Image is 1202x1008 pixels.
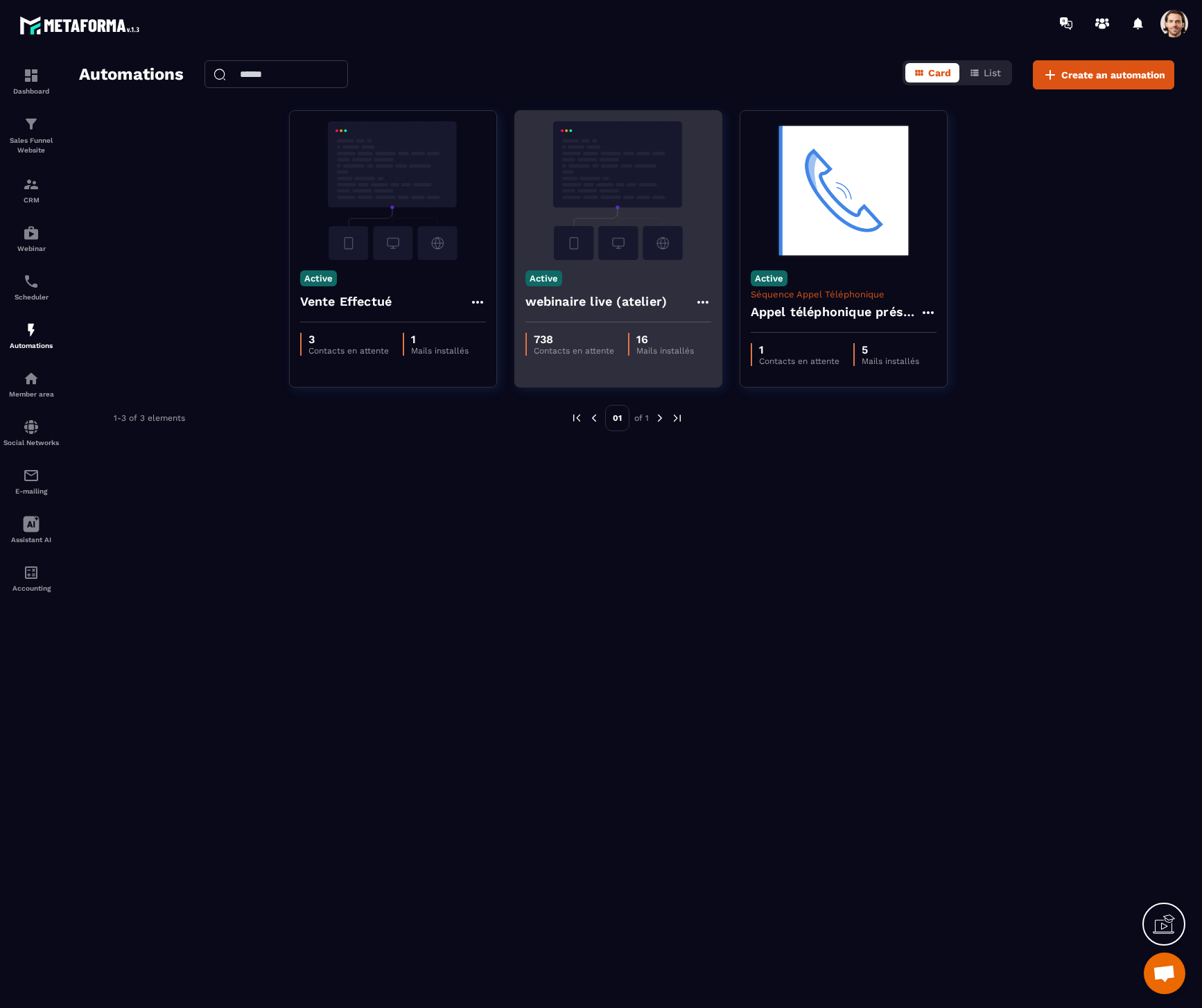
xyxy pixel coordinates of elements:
p: 5 [862,343,919,356]
a: automationsautomationsWebinar [3,214,59,263]
img: prev [570,412,583,424]
p: E-mailing [3,487,59,495]
img: next [654,412,666,424]
img: social-network [23,419,40,435]
span: Card [928,67,951,78]
button: Card [905,63,959,82]
p: 16 [636,333,694,346]
p: Contacts en attente [759,356,839,366]
p: 01 [605,405,629,431]
img: automations [23,225,40,241]
img: formation [23,67,40,84]
a: formationformationCRM [3,166,59,214]
p: 1 [759,343,839,356]
img: scheduler [23,273,40,290]
h4: Vente Effectué [300,292,392,311]
h4: webinaire live (atelier) [525,292,668,311]
h4: Appel téléphonique présence [751,302,920,322]
p: CRM [3,196,59,204]
p: Accounting [3,584,59,592]
img: automation-background [525,121,711,260]
img: automations [23,370,40,387]
p: Mails installés [862,356,919,366]
img: automations [23,322,40,338]
p: Sales Funnel Website [3,136,59,155]
img: email [23,467,40,484]
img: accountant [23,564,40,581]
p: Contacts en attente [534,346,614,356]
a: Assistant AI [3,505,59,554]
div: Open chat [1144,953,1185,994]
p: Assistant AI [3,536,59,544]
p: Mails installés [636,346,694,356]
p: 1-3 of 3 elements [114,413,185,423]
p: Active [300,270,337,286]
img: formation [23,116,40,132]
p: Social Networks [3,439,59,446]
p: of 1 [634,412,649,424]
p: Scheduler [3,293,59,301]
p: 738 [534,333,614,346]
img: automation-background [300,121,486,260]
a: formationformationDashboard [3,57,59,105]
p: 3 [308,333,389,346]
img: automation-background [751,121,937,260]
button: List [961,63,1009,82]
p: Contacts en attente [308,346,389,356]
h2: Automations [79,60,184,89]
a: accountantaccountantAccounting [3,554,59,602]
p: Mails installés [411,346,469,356]
img: logo [19,12,144,38]
p: Automations [3,342,59,349]
p: Active [751,270,787,286]
span: List [984,67,1001,78]
img: next [671,412,683,424]
img: prev [588,412,600,424]
a: emailemailE-mailing [3,457,59,505]
span: Create an automation [1061,68,1165,82]
a: automationsautomationsMember area [3,360,59,408]
a: formationformationSales Funnel Website [3,105,59,166]
p: Dashboard [3,87,59,95]
a: social-networksocial-networkSocial Networks [3,408,59,457]
img: formation [23,176,40,193]
a: schedulerschedulerScheduler [3,263,59,311]
p: Séquence Appel Téléphonique [751,289,937,299]
a: automationsautomationsAutomations [3,311,59,360]
p: Webinar [3,245,59,252]
p: 1 [411,333,469,346]
p: Active [525,270,562,286]
button: Create an automation [1033,60,1174,89]
p: Member area [3,390,59,398]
